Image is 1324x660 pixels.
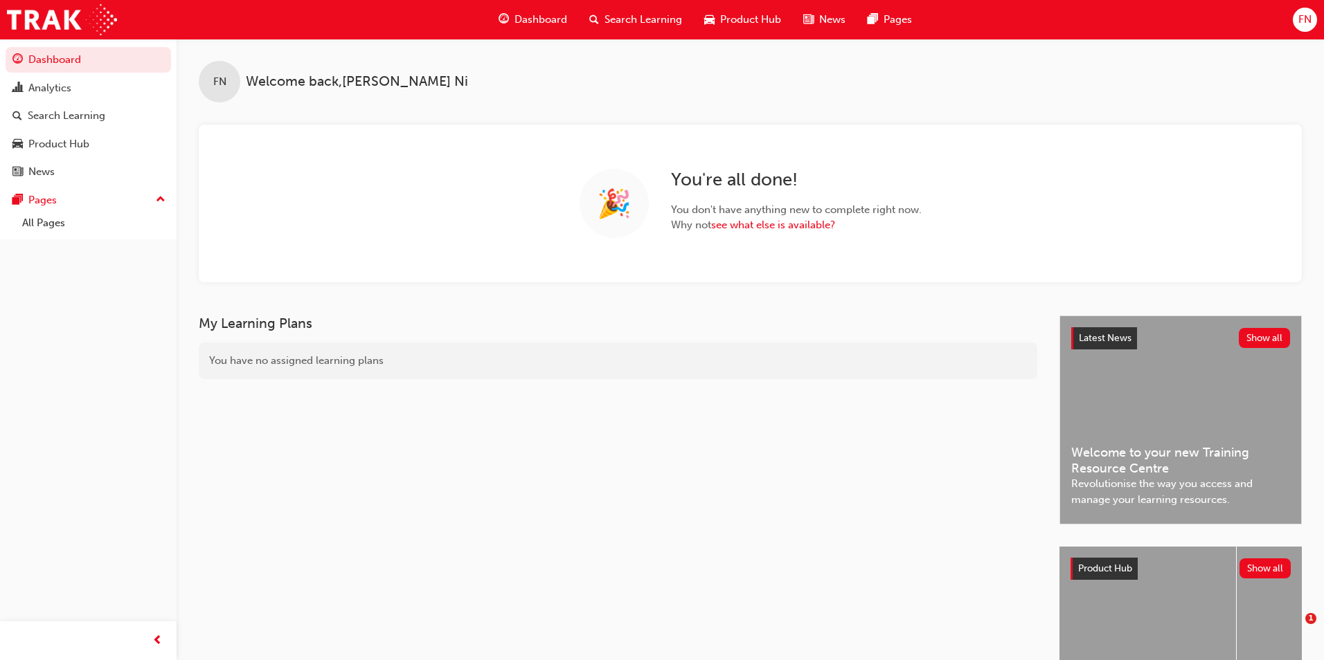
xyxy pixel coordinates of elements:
a: news-iconNews [792,6,857,34]
span: search-icon [589,11,599,28]
span: Revolutionise the way you access and manage your learning resources. [1071,476,1290,507]
a: News [6,159,171,185]
span: up-icon [156,191,165,209]
span: Dashboard [515,12,567,28]
a: Analytics [6,75,171,101]
span: You don ' t have anything new to complete right now. [671,202,922,218]
a: car-iconProduct Hub [693,6,792,34]
a: Dashboard [6,47,171,73]
span: search-icon [12,110,22,122]
span: 1 [1305,613,1316,624]
a: guage-iconDashboard [487,6,578,34]
a: Product Hub [6,131,171,157]
span: prev-icon [152,632,163,650]
span: pages-icon [868,11,878,28]
span: Product Hub [720,12,781,28]
img: Trak [7,4,117,35]
button: Show all [1239,328,1291,348]
button: Show all [1240,558,1291,578]
a: Search Learning [6,103,171,129]
span: car-icon [704,11,715,28]
h3: My Learning Plans [199,315,1037,331]
span: news-icon [803,11,814,28]
div: You have no assigned learning plans [199,342,1037,379]
div: Pages [28,192,57,208]
a: Latest NewsShow all [1071,327,1290,349]
a: Latest NewsShow allWelcome to your new Training Resource CentreRevolutionise the way you access a... [1059,315,1302,524]
div: Search Learning [28,108,105,124]
span: chart-icon [12,82,23,95]
iframe: Intercom live chat [1277,613,1310,646]
span: car-icon [12,138,23,151]
span: Welcome back , [PERSON_NAME] Ni [246,74,468,90]
button: Pages [6,187,171,213]
span: News [819,12,846,28]
span: Search Learning [605,12,682,28]
a: Product HubShow all [1071,558,1291,580]
a: see what else is available? [711,219,835,231]
div: News [28,164,55,180]
button: DashboardAnalyticsSearch LearningProduct HubNews [6,44,171,187]
span: pages-icon [12,194,23,207]
span: Why not [671,217,922,233]
span: Welcome to your new Training Resource Centre [1071,445,1290,476]
a: search-iconSearch Learning [578,6,693,34]
a: All Pages [17,212,171,234]
span: FN [213,74,226,90]
a: pages-iconPages [857,6,923,34]
span: guage-icon [499,11,509,28]
span: Product Hub [1078,562,1132,574]
span: guage-icon [12,54,23,66]
button: FN [1293,8,1317,32]
span: news-icon [12,166,23,178]
div: Analytics [28,80,71,96]
span: FN [1298,12,1312,28]
span: 🎉 [597,196,632,212]
div: Product Hub [28,136,89,152]
h2: You ' re all done! [671,169,922,191]
span: Pages [884,12,912,28]
span: Latest News [1079,332,1131,344]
